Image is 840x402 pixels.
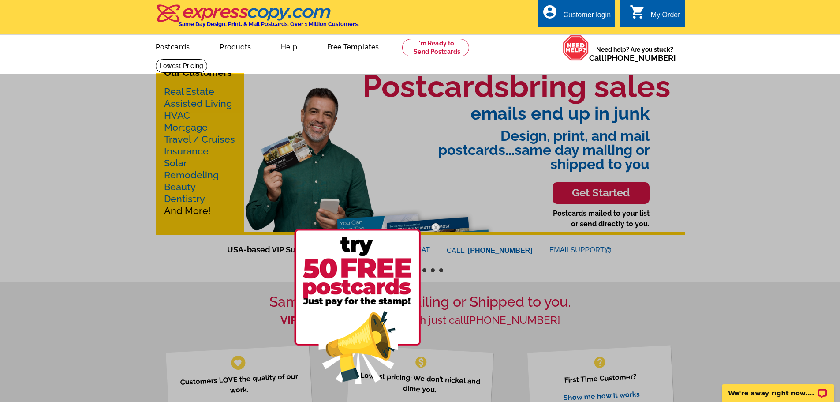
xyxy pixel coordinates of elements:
span: Call [589,53,676,63]
a: Same Day Design, Print, & Mail Postcards. Over 1 Million Customers. [156,11,359,27]
a: [PHONE_NUMBER] [604,53,676,63]
span: Need help? Are you stuck? [589,45,680,63]
img: closebutton.png [423,214,448,240]
h4: Same Day Design, Print, & Mail Postcards. Over 1 Million Customers. [179,21,359,27]
a: Products [205,36,265,56]
i: shopping_cart [630,4,646,20]
a: Help [267,36,311,56]
div: My Order [651,11,680,23]
img: help [563,35,589,61]
div: Customer login [563,11,611,23]
iframe: LiveChat chat widget [716,374,840,402]
a: Postcards [142,36,204,56]
a: Free Templates [313,36,393,56]
img: 50free.png [294,229,421,384]
i: account_circle [542,4,558,20]
a: shopping_cart My Order [630,10,680,21]
a: account_circle Customer login [542,10,611,21]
